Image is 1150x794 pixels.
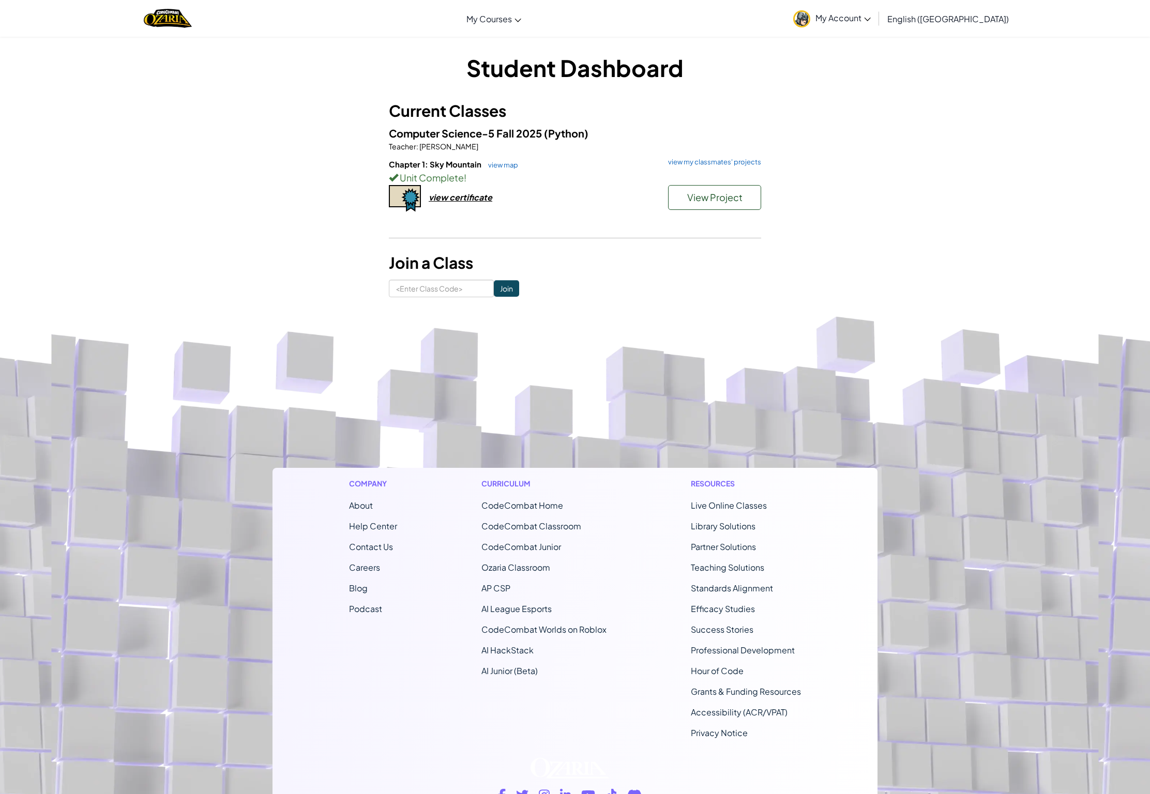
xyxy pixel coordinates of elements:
[544,127,588,140] span: (Python)
[398,172,464,184] span: Unit Complete
[389,52,761,84] h1: Student Dashboard
[691,603,755,614] a: Efficacy Studies
[691,624,753,635] a: Success Stories
[691,583,773,593] a: Standards Alignment
[389,159,483,169] span: Chapter 1: Sky Mountain
[691,478,801,489] h1: Resources
[349,541,393,552] span: Contact Us
[389,251,761,274] h3: Join a Class
[429,192,492,203] div: view certificate
[389,99,761,123] h3: Current Classes
[481,603,552,614] a: AI League Esports
[668,185,761,210] button: View Project
[887,13,1009,24] span: English ([GEOGRAPHIC_DATA])
[494,280,519,297] input: Join
[464,172,466,184] span: !
[687,191,743,203] span: View Project
[389,192,492,203] a: view certificate
[144,8,192,29] img: Home
[481,645,534,655] a: AI HackStack
[349,478,397,489] h1: Company
[349,521,397,531] a: Help Center
[788,2,876,35] a: My Account
[349,583,368,593] a: Blog
[481,583,510,593] a: AP CSP
[691,645,795,655] a: Professional Development
[481,541,561,552] a: CodeCombat Junior
[691,727,748,738] a: Privacy Notice
[691,521,755,531] a: Library Solutions
[815,12,871,23] span: My Account
[349,562,380,573] a: Careers
[461,5,526,33] a: My Courses
[481,521,581,531] a: CodeCombat Classroom
[418,142,478,151] span: [PERSON_NAME]
[882,5,1014,33] a: English ([GEOGRAPHIC_DATA])
[663,159,761,165] a: view my classmates' projects
[691,500,767,511] a: Live Online Classes
[349,603,382,614] a: Podcast
[389,127,544,140] span: Computer Science-5 Fall 2025
[389,142,416,151] span: Teacher
[481,500,563,511] span: CodeCombat Home
[481,665,538,676] a: AI Junior (Beta)
[389,280,494,297] input: <Enter Class Code>
[691,665,744,676] a: Hour of Code
[691,541,756,552] a: Partner Solutions
[691,686,801,697] a: Grants & Funding Resources
[793,10,810,27] img: avatar
[483,161,518,169] a: view map
[416,142,418,151] span: :
[481,562,550,573] a: Ozaria Classroom
[691,562,764,573] a: Teaching Solutions
[531,758,609,778] img: Ozaria logo
[466,13,512,24] span: My Courses
[481,478,607,489] h1: Curriculum
[389,185,421,212] img: certificate-icon.png
[481,624,607,635] a: CodeCombat Worlds on Roblox
[349,500,373,511] a: About
[144,8,192,29] a: Ozaria by CodeCombat logo
[691,707,788,717] a: Accessibility (ACR/VPAT)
